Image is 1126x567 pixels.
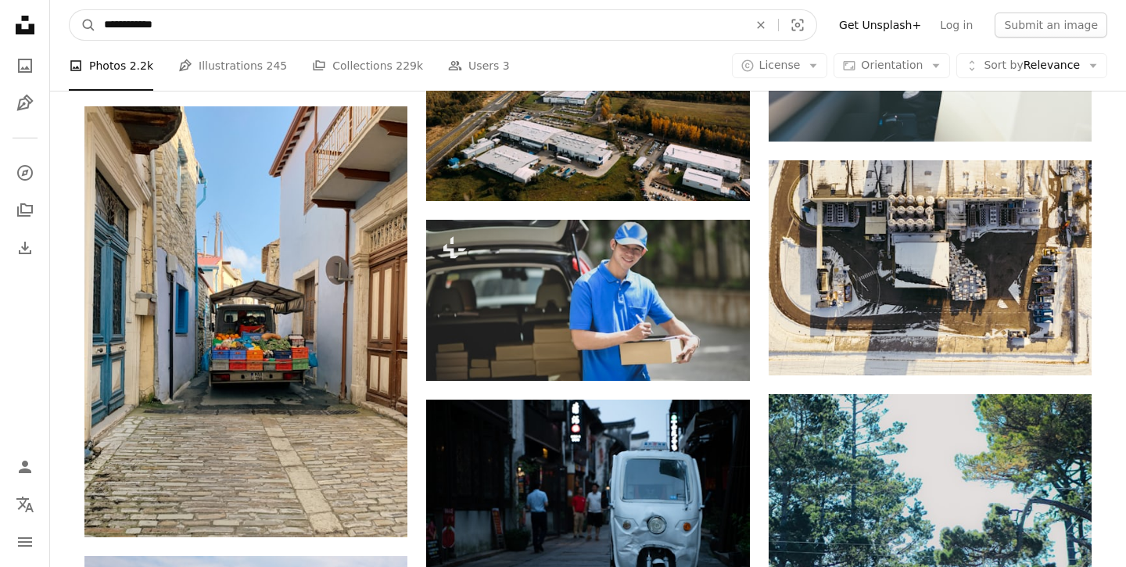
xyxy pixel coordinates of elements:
img: black and white concrete building [769,160,1092,375]
a: Users 3 [448,41,510,91]
img: Young delivery man checking the products to customer while standing right next to his car and smi... [426,220,749,381]
span: 3 [503,57,510,74]
img: red and white truck parked beside white concrete building during daytime [84,106,407,537]
a: A small white car parked on the side of a street [426,500,749,514]
button: Language [9,489,41,520]
a: Illustrations 245 [178,41,287,91]
button: Sort byRelevance [956,53,1107,78]
a: red and white truck parked beside white concrete building during daytime [84,314,407,328]
a: Home — Unsplash [9,9,41,44]
span: Sort by [984,59,1023,71]
span: 245 [267,57,288,74]
a: Collections 229k [312,41,423,91]
a: Collections [9,195,41,226]
span: Relevance [984,58,1080,74]
button: Clear [744,10,778,40]
a: Download History [9,232,41,264]
a: Photos [9,50,41,81]
span: License [759,59,801,71]
form: Find visuals sitewide [69,9,817,41]
a: Log in [931,13,982,38]
a: a high angle view of a building [426,86,749,100]
a: Explore [9,157,41,188]
a: Illustrations [9,88,41,119]
button: Visual search [779,10,816,40]
button: Search Unsplash [70,10,96,40]
button: Orientation [834,53,950,78]
a: black and white concrete building [769,260,1092,275]
a: Get Unsplash+ [830,13,931,38]
span: 229k [396,57,423,74]
a: Log in / Sign up [9,451,41,483]
button: Submit an image [995,13,1107,38]
a: Young delivery man checking the products to customer while standing right next to his car and smi... [426,292,749,307]
span: Orientation [861,59,923,71]
button: Menu [9,526,41,558]
button: License [732,53,828,78]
